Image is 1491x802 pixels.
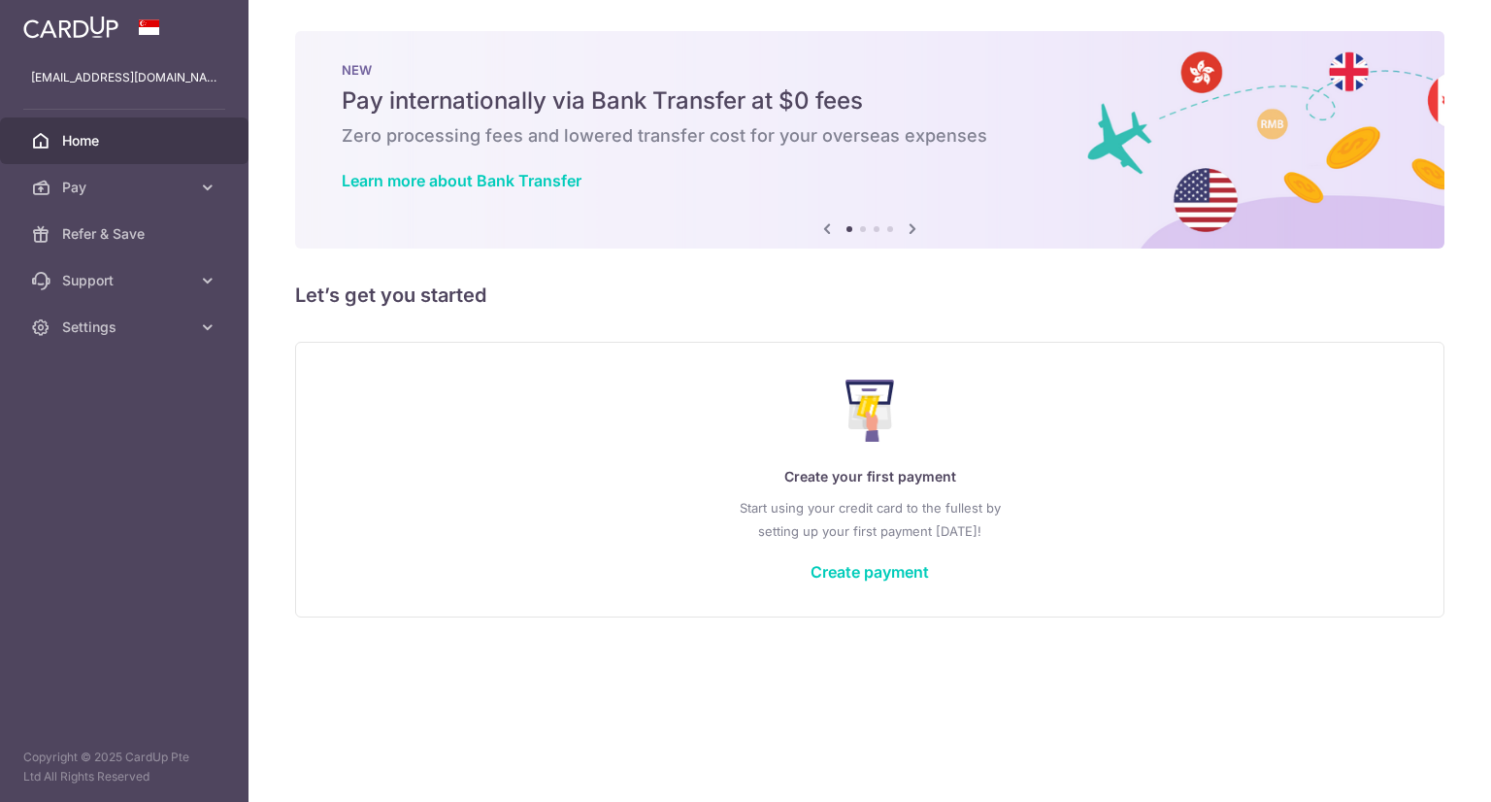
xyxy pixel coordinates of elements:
[342,62,1398,78] p: NEW
[23,16,118,39] img: CardUp
[342,124,1398,148] h6: Zero processing fees and lowered transfer cost for your overseas expenses
[295,31,1444,249] img: Bank transfer banner
[335,496,1405,543] p: Start using your credit card to the fullest by setting up your first payment [DATE]!
[62,317,190,337] span: Settings
[342,85,1398,117] h5: Pay internationally via Bank Transfer at $0 fees
[845,380,895,442] img: Make Payment
[62,271,190,290] span: Support
[62,131,190,150] span: Home
[62,178,190,197] span: Pay
[335,465,1405,488] p: Create your first payment
[62,224,190,244] span: Refer & Save
[295,280,1444,311] h5: Let’s get you started
[811,562,929,582] a: Create payment
[342,171,581,190] a: Learn more about Bank Transfer
[31,68,217,87] p: [EMAIL_ADDRESS][DOMAIN_NAME]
